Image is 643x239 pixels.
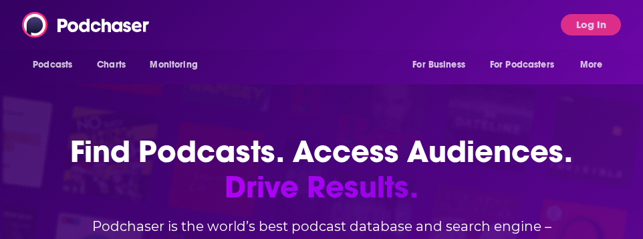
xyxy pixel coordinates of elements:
[571,52,620,78] button: open menu
[22,12,150,37] img: Podchaser - Follow, Share and Rate Podcasts
[561,14,621,35] button: Log In
[150,56,197,74] span: Monitoring
[580,56,603,74] span: More
[481,52,573,78] button: open menu
[403,52,482,78] button: open menu
[33,56,72,74] span: Podcasts
[97,56,126,74] span: Charts
[490,56,554,74] span: For Podcasters
[140,52,215,78] button: open menu
[412,56,465,74] span: For Business
[88,52,134,78] a: Charts
[54,134,589,205] h1: Find Podcasts. Access Audiences.
[23,52,90,78] button: open menu
[54,169,589,205] span: Drive Results.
